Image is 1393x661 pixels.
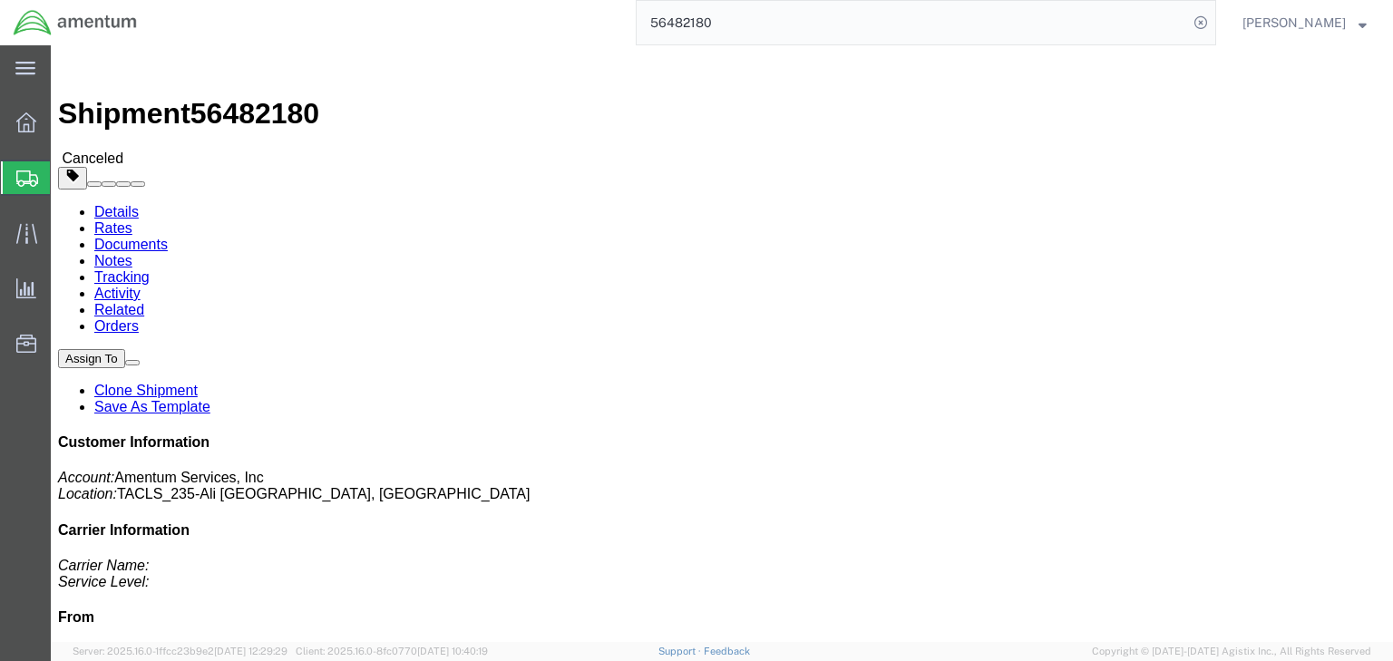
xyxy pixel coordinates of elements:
[13,9,138,36] img: logo
[637,1,1188,44] input: Search for shipment number, reference number
[296,646,488,656] span: Client: 2025.16.0-8fc0770
[658,646,704,656] a: Support
[214,646,287,656] span: [DATE] 12:29:29
[417,646,488,656] span: [DATE] 10:40:19
[1092,644,1371,659] span: Copyright © [DATE]-[DATE] Agistix Inc., All Rights Reserved
[1242,12,1368,34] button: [PERSON_NAME]
[73,646,287,656] span: Server: 2025.16.0-1ffcc23b9e2
[51,45,1393,642] iframe: FS Legacy Container
[1242,13,1346,33] span: Chris Haes
[704,646,750,656] a: Feedback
